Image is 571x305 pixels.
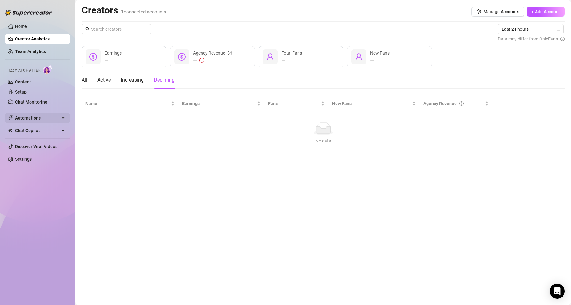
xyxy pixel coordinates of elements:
div: Open Intercom Messenger [550,284,565,299]
a: Team Analytics [15,49,46,54]
th: Earnings [178,98,265,110]
div: — [193,56,232,64]
a: Chat Monitoring [15,99,47,104]
div: No data [88,137,558,144]
div: — [282,56,302,64]
div: — [105,56,122,64]
span: 1 connected accounts [121,9,166,15]
span: Automations [15,113,60,123]
div: Agency Revenue [423,100,483,107]
span: Earnings [105,51,122,56]
th: New Fans [328,98,420,110]
img: logo-BBDzfeDw.svg [5,9,52,16]
button: Manage Accounts [471,7,524,17]
a: Discover Viral Videos [15,144,57,149]
div: Increasing [121,76,144,84]
span: + Add Account [531,9,560,14]
a: Settings [15,157,32,162]
img: Chat Copilot [8,128,12,133]
div: — [370,56,390,64]
span: Last 24 hours [502,24,560,34]
span: info-circle [560,35,565,42]
div: Declining [154,76,175,84]
span: calendar [557,27,560,31]
span: Chat Copilot [15,126,60,136]
span: Name [85,100,170,107]
span: Izzy AI Chatter [9,67,40,73]
span: question-circle [228,50,232,56]
h2: Creators [82,4,166,16]
span: thunderbolt [8,115,13,120]
a: Creator Analytics [15,34,65,44]
span: search [85,27,90,31]
a: Home [15,24,27,29]
span: New Fans [370,51,390,56]
span: Data may differ from OnlyFans [498,35,558,42]
span: Fans [268,100,319,107]
div: Agency Revenue [193,50,232,56]
span: Manage Accounts [483,9,519,14]
span: exclamation-circle [199,58,204,63]
span: dollar-circle [89,53,97,61]
div: All [82,76,87,84]
div: Active [97,76,111,84]
span: Total Fans [282,51,302,56]
span: Earnings [182,100,256,107]
img: AI Chatter [43,65,53,74]
span: setting [477,9,481,14]
span: dollar-circle [178,53,186,61]
span: user [355,53,363,61]
span: question-circle [459,100,464,107]
th: Fans [264,98,328,110]
span: New Fans [332,100,411,107]
span: user [267,53,274,61]
a: Content [15,79,31,84]
th: Name [82,98,178,110]
a: Setup [15,89,27,94]
input: Search creators [91,26,143,33]
button: + Add Account [527,7,565,17]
